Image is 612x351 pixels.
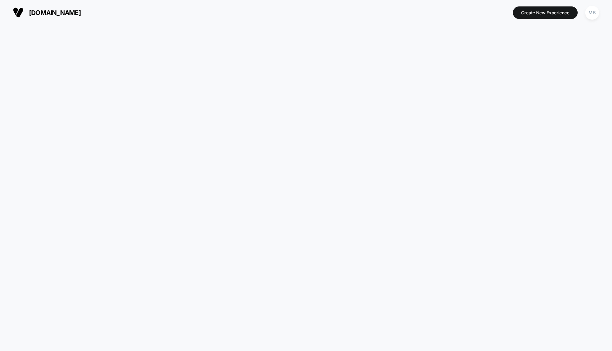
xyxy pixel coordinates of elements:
button: Create New Experience [513,6,578,19]
img: Visually logo [13,7,24,18]
button: MB [583,5,601,20]
button: [DOMAIN_NAME] [11,7,83,18]
span: [DOMAIN_NAME] [29,9,81,16]
div: MB [585,6,599,20]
